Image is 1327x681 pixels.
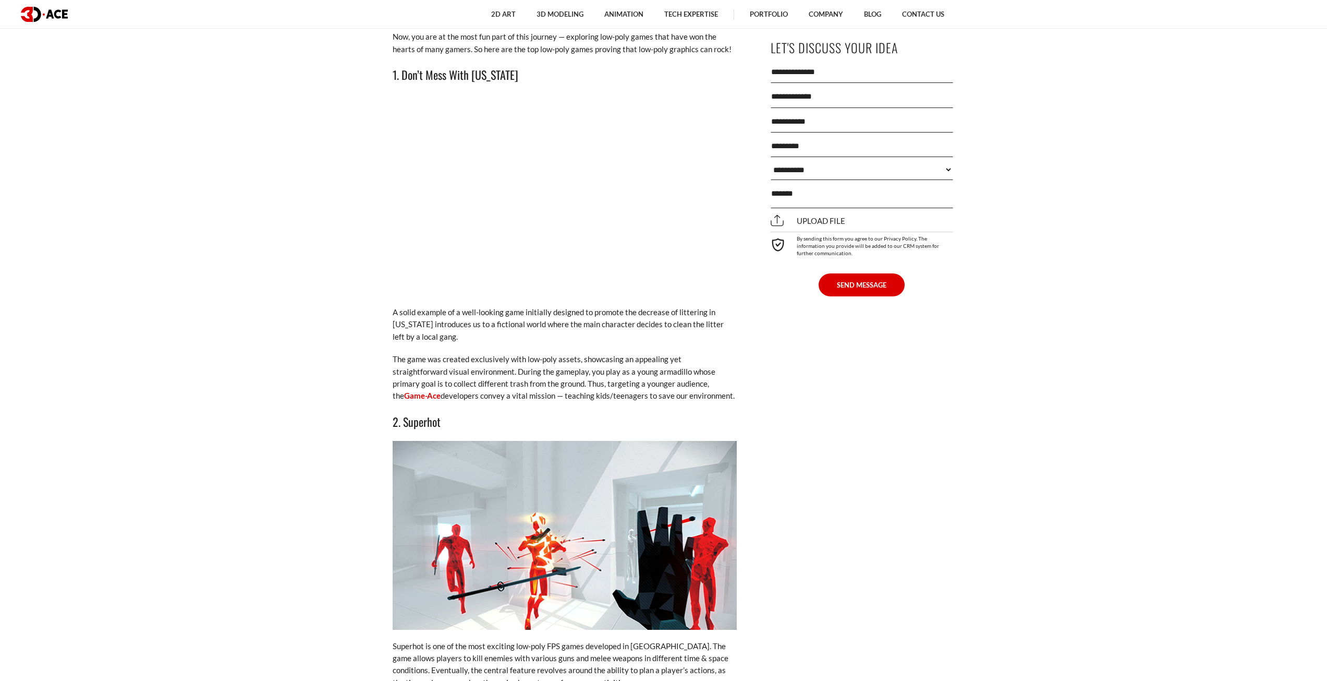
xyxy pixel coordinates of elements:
a: Game-Ace [404,391,441,400]
p: The game was created exclusively with low-poly assets, showcasing an appealing yet straightforwar... [393,353,737,402]
p: Now, you are at the most fun part of this journey — exploring low-poly games that have won the he... [393,31,737,55]
p: Let's Discuss Your Idea [771,36,953,59]
h3: 2. Superhot [393,413,737,431]
span: Upload file [771,216,845,225]
div: By sending this form you agree to our Privacy Policy. The information you provide will be added t... [771,232,953,257]
img: Superhot [393,441,737,630]
h3: 1. Don’t Mess With [US_STATE] [393,66,737,83]
img: logo dark [21,7,68,22]
p: A solid example of a well-looking game initially designed to promote the decrease of littering in... [393,306,737,343]
button: SEND MESSAGE [819,273,905,296]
